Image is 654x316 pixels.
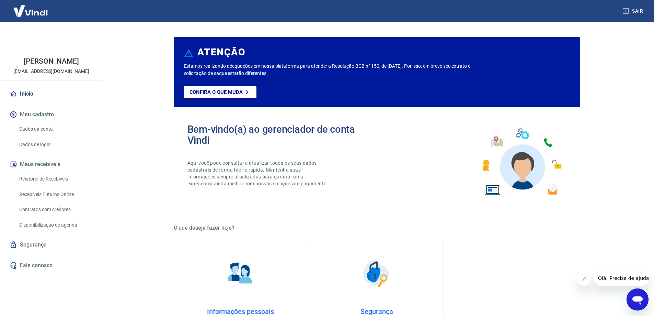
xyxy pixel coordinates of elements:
[594,271,649,286] iframe: Mensagem da empresa
[187,124,377,146] h2: Bem-vindo(a) ao gerenciador de conta Vindi
[8,107,94,122] button: Meu cadastro
[187,160,330,187] p: Aqui você pode consultar e atualizar todos os seus dados cadastrais de forma fácil e rápida. Mant...
[190,89,243,95] p: Confira o que muda
[359,257,394,291] img: Segurança
[197,49,245,56] h6: ATENÇÃO
[627,288,649,310] iframe: Botão para abrir a janela de mensagens
[184,86,256,98] a: Confira o que muda
[16,203,94,217] a: Contratos com credores
[174,225,580,231] h5: O que deseja fazer hoje?
[16,138,94,152] a: Dados de login
[223,257,257,291] img: Informações pessoais
[16,172,94,186] a: Relatório de Recebíveis
[16,122,94,136] a: Dados da conta
[13,68,89,75] p: [EMAIL_ADDRESS][DOMAIN_NAME]
[577,272,591,286] iframe: Fechar mensagem
[185,307,296,316] h4: Informações pessoais
[8,258,94,273] a: Fale conosco
[184,63,493,77] p: Estamos realizando adequações em nossa plataforma para atender a Resolução BCB nº 150, de [DATE]....
[321,307,432,316] h4: Segurança
[4,5,58,10] span: Olá! Precisa de ajuda?
[8,86,94,101] a: Início
[24,58,79,65] p: [PERSON_NAME]
[621,5,646,18] button: Sair
[16,218,94,232] a: Disponibilização de agenda
[8,0,53,21] img: Vindi
[8,157,94,172] button: Meus recebíveis
[38,28,65,55] img: a8760dbf-e029-4811-95b5-54b80cad56b6.jpeg
[477,124,566,200] img: Imagem de um avatar masculino com diversos icones exemplificando as funcionalidades do gerenciado...
[8,237,94,252] a: Segurança
[16,187,94,201] a: Recebíveis Futuros Online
